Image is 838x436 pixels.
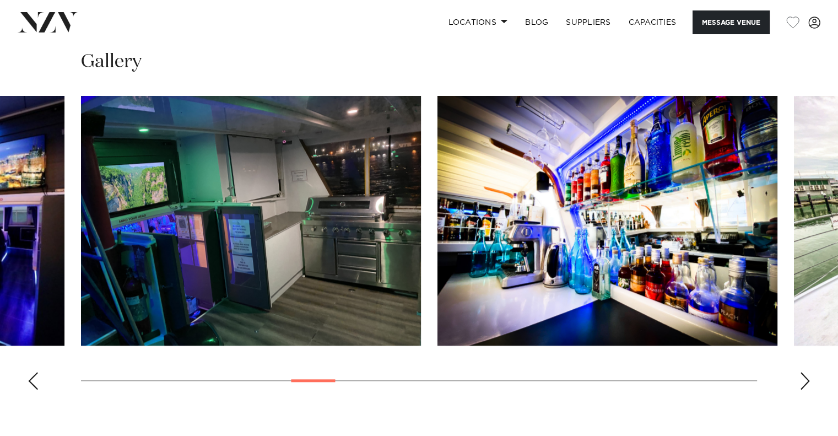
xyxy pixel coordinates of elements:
swiper-slide: 11 / 29 [437,96,777,346]
a: SUPPLIERS [557,10,619,34]
swiper-slide: 10 / 29 [81,96,421,346]
a: BLOG [516,10,557,34]
h2: Gallery [81,50,142,74]
a: Capacities [620,10,685,34]
a: Locations [439,10,516,34]
img: nzv-logo.png [18,12,78,32]
button: Message Venue [693,10,770,34]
